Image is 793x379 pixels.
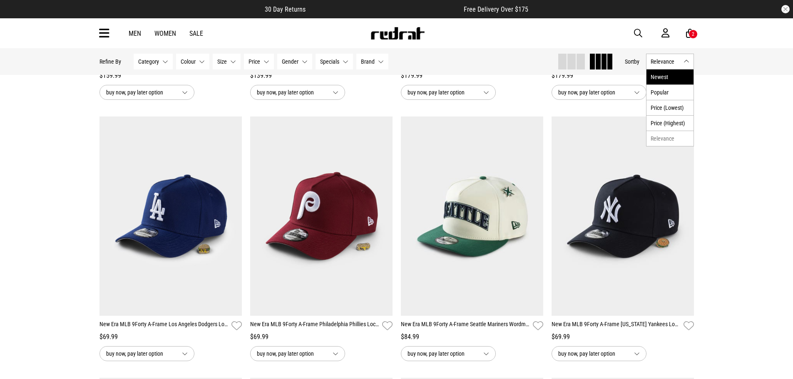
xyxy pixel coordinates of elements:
iframe: Customer reviews powered by Trustpilot [322,5,447,13]
img: New Era Mlb 9forty A-frame Philadelphia Phillies Local Dishes Snapback Cap in Multi [250,116,393,316]
button: Open LiveChat chat widget [7,3,32,28]
img: New Era Mlb 9forty A-frame New York Yankees Local Dishes Snapback Cap in Multi [552,116,694,316]
span: buy now, pay later option [106,87,175,97]
div: $179.99 [552,71,694,81]
button: Colour [176,54,209,69]
span: buy now, pay later option [408,87,477,97]
button: Size [213,54,241,69]
p: Refine By [99,58,121,65]
span: buy now, pay later option [558,349,627,359]
span: Gender [282,58,298,65]
button: Specials [316,54,353,69]
button: Category [134,54,173,69]
div: $139.99 [250,71,393,81]
a: New Era MLB 9Forty A-Frame Seattle Mariners Wordmark Pin Snapback Cap [401,320,529,332]
div: $69.99 [250,332,393,342]
button: buy now, pay later option [99,346,194,361]
li: Relevance [646,131,694,146]
button: Brand [356,54,388,69]
span: Free Delivery Over $175 [464,5,528,13]
span: buy now, pay later option [257,349,326,359]
span: buy now, pay later option [408,349,477,359]
a: Women [154,30,176,37]
div: 2 [692,31,694,37]
a: New Era MLB 9Forty A-Frame Los Angeles Dodgers Local Dishes Snapback Cap [99,320,228,332]
button: buy now, pay later option [99,85,194,100]
span: 30 Day Returns [265,5,306,13]
li: Newest [646,69,694,84]
div: $179.99 [401,71,543,81]
button: Gender [277,54,312,69]
button: Price [244,54,274,69]
span: Colour [181,58,196,65]
li: Popular [646,84,694,100]
span: Size [217,58,227,65]
a: New Era MLB 9Forty A-Frame [US_STATE] Yankees Local Dishes Snapback Cap [552,320,680,332]
span: buy now, pay later option [558,87,627,97]
button: buy now, pay later option [250,85,345,100]
button: buy now, pay later option [552,346,646,361]
span: Category [138,58,159,65]
button: Sortby [625,57,639,67]
div: $69.99 [99,332,242,342]
li: Price (Lowest) [646,100,694,115]
li: Price (Highest) [646,115,694,131]
div: $159.99 [99,71,242,81]
a: Sale [189,30,203,37]
img: New Era Mlb 9forty A-frame Seattle Mariners Wordmark Pin Snapback Cap in White [401,116,543,316]
img: New Era Mlb 9forty A-frame Los Angeles Dodgers Local Dishes Snapback Cap in Multi [99,116,242,316]
button: buy now, pay later option [401,346,496,361]
button: buy now, pay later option [552,85,646,100]
button: buy now, pay later option [401,85,496,100]
span: Brand [361,58,375,65]
div: $69.99 [552,332,694,342]
div: $84.99 [401,332,543,342]
span: by [634,58,639,65]
span: Price [249,58,260,65]
a: 2 [686,29,694,38]
button: Relevance [646,54,694,69]
span: Relevance [651,58,680,65]
img: Redrat logo [370,27,425,40]
a: New Era MLB 9Forty A-Frame Philadelphia Phillies Local Dishes Snapback Cap [250,320,379,332]
a: Men [129,30,141,37]
span: buy now, pay later option [106,349,175,359]
button: buy now, pay later option [250,346,345,361]
span: Specials [320,58,339,65]
span: buy now, pay later option [257,87,326,97]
